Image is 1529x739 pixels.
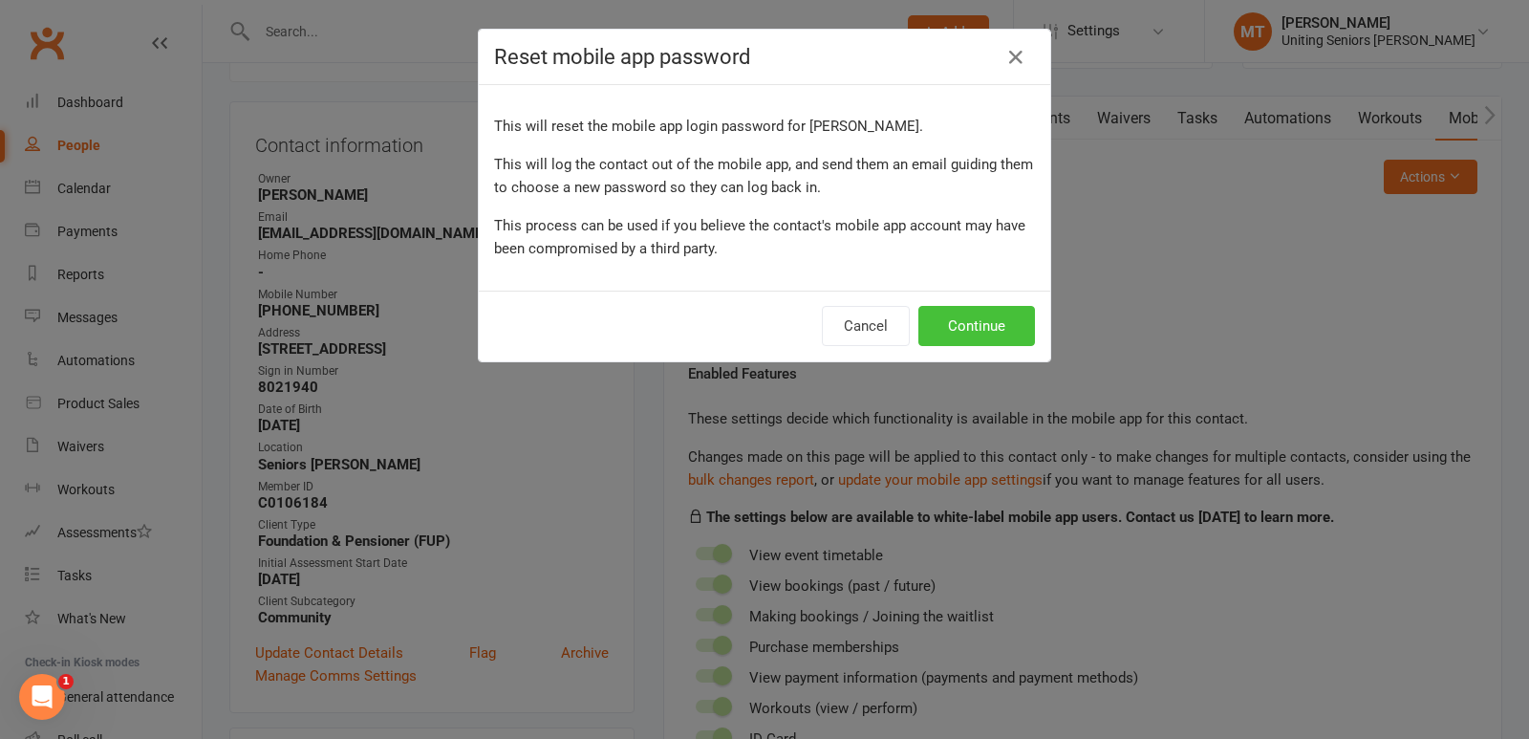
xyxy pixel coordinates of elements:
[19,674,65,720] iframe: Intercom live chat
[494,217,1025,257] span: This process can be used if you believe the contact's mobile app account may have been compromise...
[494,156,1033,196] span: This will log the contact out of the mobile app, and send them an email guiding them to choose a ...
[1001,42,1031,73] button: Close
[494,118,923,135] span: This will reset the mobile app login password for [PERSON_NAME].
[58,674,74,689] span: 1
[494,45,1035,69] h4: Reset mobile app password
[918,306,1035,346] button: Continue
[822,306,910,346] button: Cancel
